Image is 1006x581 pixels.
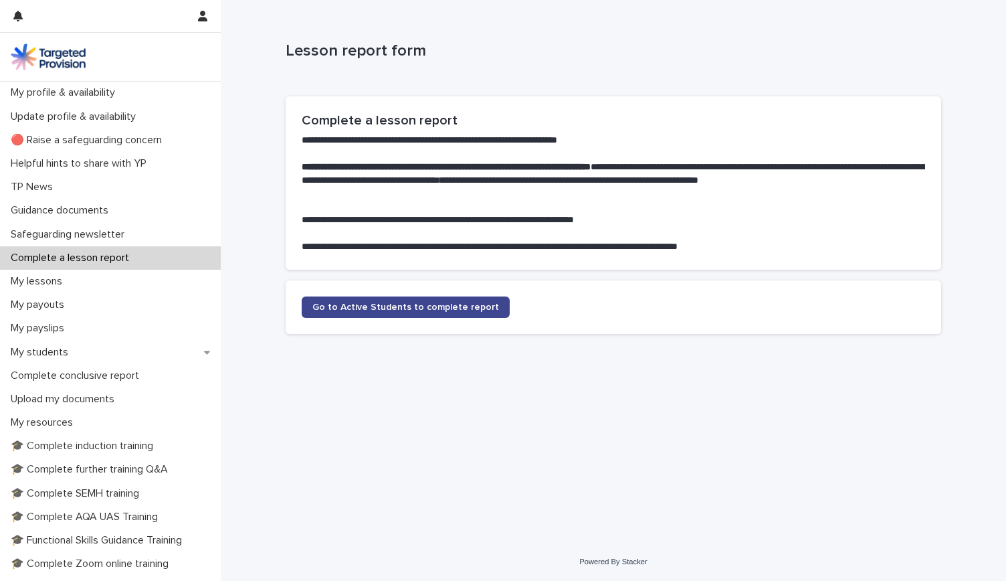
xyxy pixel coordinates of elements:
p: 🎓 Complete Zoom online training [5,558,179,570]
p: TP News [5,181,64,193]
p: My payouts [5,299,75,311]
p: Lesson report form [286,41,936,61]
p: 🎓 Complete SEMH training [5,487,150,500]
p: Guidance documents [5,204,119,217]
p: Complete a lesson report [5,252,140,264]
p: Update profile & availability [5,110,146,123]
p: Safeguarding newsletter [5,228,135,241]
p: My students [5,346,79,359]
p: My payslips [5,322,75,335]
p: Complete conclusive report [5,369,150,382]
p: 🔴 Raise a safeguarding concern [5,134,173,147]
img: M5nRWzHhSzIhMunXDL62 [11,44,86,70]
a: Powered By Stacker [579,558,647,566]
p: My profile & availability [5,86,126,99]
span: Go to Active Students to complete report [312,303,499,312]
a: Go to Active Students to complete report [302,297,510,318]
p: 🎓 Complete AQA UAS Training [5,511,169,523]
p: My lessons [5,275,73,288]
p: Upload my documents [5,393,125,406]
p: 🎓 Complete further training Q&A [5,463,179,476]
p: My resources [5,416,84,429]
p: 🎓 Complete induction training [5,440,164,452]
p: 🎓 Functional Skills Guidance Training [5,534,193,547]
h2: Complete a lesson report [302,112,925,129]
p: Helpful hints to share with YP [5,157,157,170]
